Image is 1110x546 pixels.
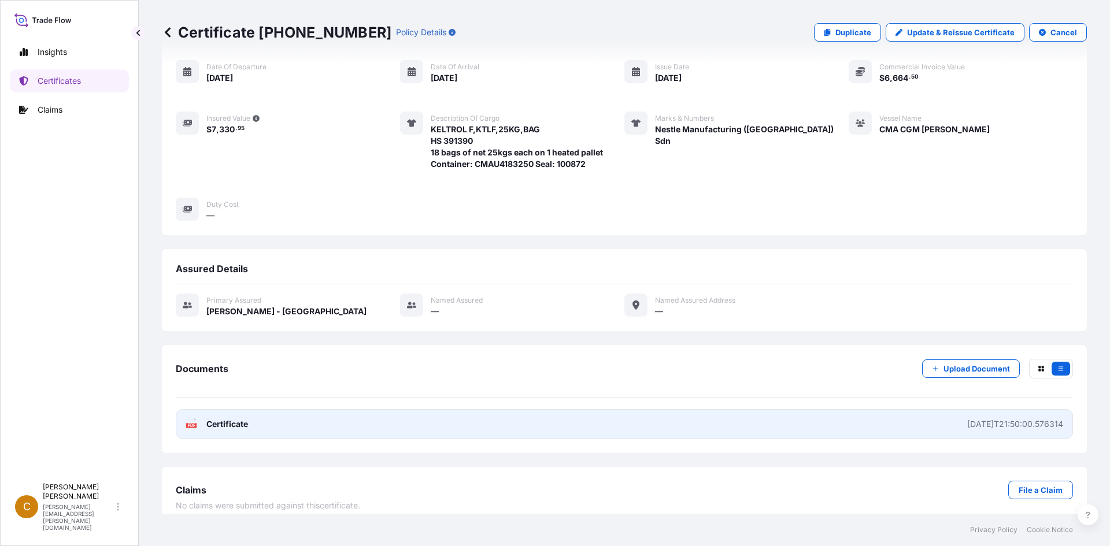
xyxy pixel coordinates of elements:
[886,23,1024,42] a: Update & Reissue Certificate
[922,359,1020,378] button: Upload Document
[970,525,1017,534] a: Privacy Policy
[655,124,849,147] span: Nestle Manufacturing ([GEOGRAPHIC_DATA]) Sdn
[176,409,1073,439] a: PDFCertificate[DATE]T21:50:00.576314
[219,125,235,133] span: 330
[1008,481,1073,499] a: File a Claim
[38,46,67,58] p: Insights
[879,62,965,72] span: Commercial Invoice Value
[655,62,689,72] span: Issue Date
[206,72,233,84] span: [DATE]
[206,125,212,133] span: $
[206,200,239,209] span: Duty Cost
[655,72,682,84] span: [DATE]
[206,306,367,317] span: [PERSON_NAME] - [GEOGRAPHIC_DATA]
[1027,525,1073,534] a: Cookie Notice
[431,306,439,317] span: —
[655,306,663,317] span: —
[431,124,603,170] span: KELTROL F,KTLF,25KG,BAG HS 391390 18 bags of net 25kgs each on 1 heated pallet Container: CMAU418...
[907,27,1015,38] p: Update & Reissue Certificate
[176,500,360,511] span: No claims were submitted against this certificate .
[212,125,216,133] span: 7
[10,69,129,92] a: Certificates
[43,503,114,531] p: [PERSON_NAME][EMAIL_ADDRESS][PERSON_NAME][DOMAIN_NAME]
[431,72,457,84] span: [DATE]
[909,75,911,79] span: .
[396,27,446,38] p: Policy Details
[890,74,893,82] span: ,
[879,124,990,135] span: CMA CGM [PERSON_NAME]
[655,296,735,305] span: Named Assured Address
[206,296,261,305] span: Primary assured
[10,40,129,64] a: Insights
[238,127,245,131] span: 95
[431,62,479,72] span: Date of arrival
[893,74,908,82] span: 664
[431,114,499,123] span: Description of cargo
[835,27,871,38] p: Duplicate
[23,501,31,512] span: C
[235,127,237,131] span: .
[162,23,391,42] p: Certificate [PHONE_NUMBER]
[879,74,885,82] span: $
[885,74,890,82] span: 6
[1050,27,1077,38] p: Cancel
[206,62,267,72] span: Date of departure
[176,263,248,274] span: Assured Details
[38,104,62,116] p: Claims
[814,23,881,42] a: Duplicate
[206,210,214,221] span: —
[176,363,228,374] span: Documents
[879,114,922,123] span: Vessel Name
[38,75,81,87] p: Certificates
[967,418,1063,430] div: [DATE]T21:50:00.576314
[1019,484,1063,496] p: File a Claim
[10,98,129,121] a: Claims
[911,75,919,79] span: 50
[188,424,195,428] text: PDF
[655,114,714,123] span: Marks & Numbers
[176,484,206,496] span: Claims
[1029,23,1087,42] button: Cancel
[943,363,1010,374] p: Upload Document
[431,296,483,305] span: Named Assured
[216,125,219,133] span: ,
[206,114,250,123] span: Insured Value
[206,418,248,430] span: Certificate
[43,482,114,501] p: [PERSON_NAME] [PERSON_NAME]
